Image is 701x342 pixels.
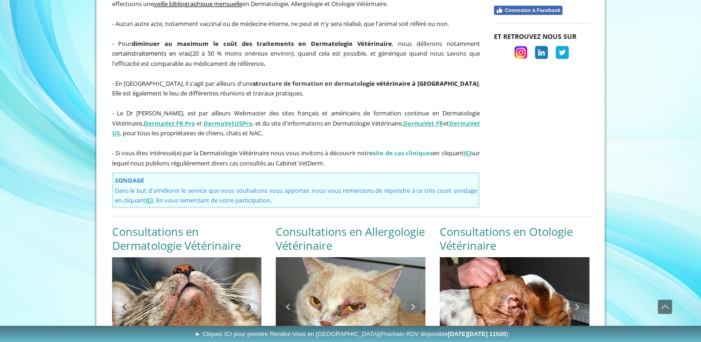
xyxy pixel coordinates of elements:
strong: SONDAGE [115,176,144,184]
h2: Consultations en Dermatologie Vétérinaire [112,225,262,253]
button: Connexion à Facebook [494,6,562,15]
strong: diminuer au maximum le coût des traitements en Dermatologie Vétérinaire [132,39,392,48]
span: - Le Dr [PERSON_NAME], est par ailleurs Webmaster des sites français et américains de formation c... [112,109,480,137]
span: et [196,119,202,127]
h2: Consultations en Allergologie Vétérinaire [276,225,425,253]
span: (Prochain RDV disponible ) [379,330,508,337]
span: ► Cliquez ICI pour prendre Rendez-Vous en [GEOGRAPHIC_DATA] [195,330,508,337]
a: DermaVet FR Pro [144,119,195,127]
span: - Pour , nous délivrons notammen (20 à 50 % moins onéreux environ), quand cela est possible, et g... [112,39,480,68]
img: image.jpg [514,46,527,59]
strong: ET RETROUVEZ NOUS SUR [494,32,576,41]
a: traitements en vrac [134,49,190,57]
span: site de cas cliniq [373,149,433,157]
span: En vous remerciant de votre participation. [156,196,272,204]
span: Dans le but d'améliorer le service que nous souhaitons vous apporter, nous vous remercions de rép... [115,186,477,205]
strong: st logie vétérinaire à [GEOGRAPHIC_DATA] [253,79,478,88]
span: - Aucun autre acte, notamment vaccinal ou de médecine interne, ne peut et n'y sera réalisé, que l... [112,19,449,28]
img: image.jpg [535,46,548,59]
span: . [145,196,155,204]
a: ICI [145,196,153,204]
h2: Consultations en Otologie Vétérinaire [440,225,589,253]
span: Défiler vers le haut [658,300,672,314]
span: ues [422,149,433,157]
b: [DATE][DATE] 11h20 [448,330,506,337]
span: - Si vous êtes intéressé(e) par la Dermatologie Vétérinaire nous vous invitons à découvrir notre ... [112,149,480,167]
a: Défiler vers le haut [657,299,672,314]
a: ICI [463,149,471,157]
span: - En [GEOGRAPHIC_DATA], il s'agit par ailleurs d'une . Elle est également le lieu de différentes ... [112,79,480,98]
strong: . [264,59,265,68]
a: DermaVetUSPro [203,119,253,127]
img: image.jpg [556,46,569,59]
strong: DermaVet Pro [203,119,253,127]
span: US [234,119,242,127]
a: DermaVet FR [403,119,443,127]
span: ructure de formation en dermato [258,79,360,88]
